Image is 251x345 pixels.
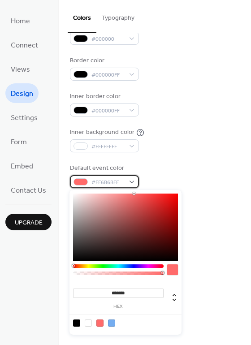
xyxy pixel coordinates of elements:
a: Design [5,83,39,103]
span: Contact Us [11,184,46,198]
div: rgb(255, 107, 107) [96,319,104,327]
span: Connect [11,39,38,53]
div: Inner background color [70,128,134,137]
div: Inner border color [70,92,137,101]
a: Settings [5,108,43,127]
div: rgb(0, 0, 0) [73,319,80,327]
a: Views [5,59,35,79]
span: #000000 [91,34,125,44]
div: rgb(255, 255, 255) [85,319,92,327]
span: #FF6B6BFF [91,178,125,187]
span: Upgrade [15,218,43,228]
a: Contact Us [5,180,52,200]
button: Upgrade [5,214,52,230]
span: #FFFFFFFF [91,142,125,151]
a: Form [5,132,32,151]
span: Settings [11,111,38,125]
label: hex [73,304,164,309]
span: #000000FF [91,106,125,116]
span: Design [11,87,33,101]
span: #000000FF [91,70,125,80]
div: Default event color [70,164,137,173]
div: rgb(117, 173, 240) [108,319,115,327]
div: Border color [70,56,137,65]
a: Home [5,11,35,30]
a: Connect [5,35,43,55]
span: Embed [11,160,33,174]
span: Views [11,63,30,77]
a: Embed [5,156,39,176]
span: Form [11,135,27,150]
span: Home [11,14,30,29]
